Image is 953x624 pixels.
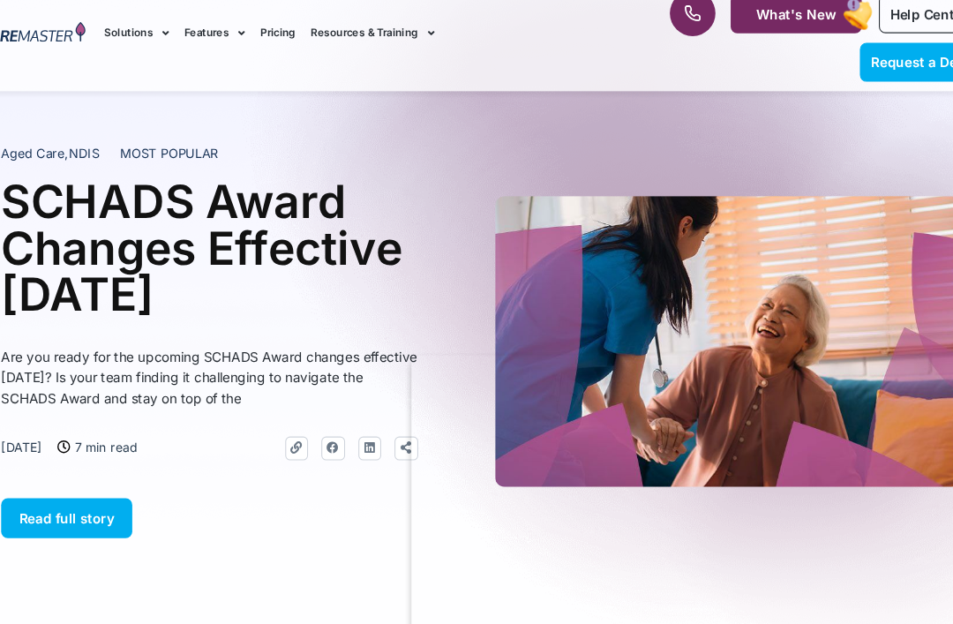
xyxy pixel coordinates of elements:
[408,354,944,615] iframe: Popup CTA
[842,19,934,55] a: Help Centre
[26,189,414,319] h1: SCHADS Award Changes Effective [DATE]
[485,206,918,476] img: A heartwarming moment where a support worker in a blue uniform, with a stethoscope draped over he...
[835,74,934,89] span: Request a Demo
[26,345,414,403] p: Are you ready for the upcoming SCHADS Award changes effective [DATE]? Is your team finding it cha...
[824,64,944,100] a: Request a Demo
[137,158,229,176] span: MOST POPULAR
[123,25,183,84] a: Solutions
[197,25,253,84] a: Features
[852,29,924,44] span: Help Centre
[314,25,429,84] a: Resources & Training
[704,19,826,55] a: What's New
[26,432,64,446] time: [DATE]
[123,25,607,84] nav: Menu
[89,159,117,173] span: NDIS
[26,159,86,173] span: Aged Care
[91,429,153,448] span: 7 min read
[267,25,300,84] a: Pricing
[26,486,148,523] a: Read full story
[9,44,105,65] img: CareMaster Logo
[728,29,802,44] span: What's New
[43,497,131,512] span: Read full story
[26,159,117,173] span: ,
